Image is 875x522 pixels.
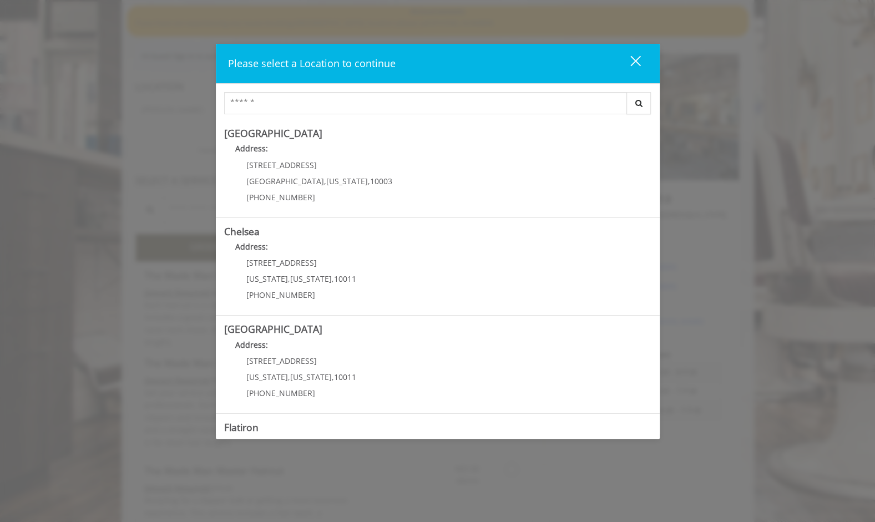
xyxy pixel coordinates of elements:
span: [PHONE_NUMBER] [246,192,315,202]
span: , [324,176,326,186]
span: , [332,273,334,284]
b: Address: [235,241,268,252]
b: Flatiron [224,420,259,434]
span: 10011 [334,273,356,284]
span: [US_STATE] [290,273,332,284]
input: Search Center [224,92,627,114]
span: [PHONE_NUMBER] [246,290,315,300]
div: close dialog [618,55,640,72]
span: [US_STATE] [246,372,288,382]
i: Search button [633,99,645,107]
span: [STREET_ADDRESS] [246,160,317,170]
span: , [288,372,290,382]
button: close dialog [610,52,648,75]
span: [US_STATE] [246,273,288,284]
span: [STREET_ADDRESS] [246,356,317,366]
span: , [332,372,334,382]
span: [STREET_ADDRESS] [246,257,317,268]
b: [GEOGRAPHIC_DATA] [224,322,322,336]
b: [GEOGRAPHIC_DATA] [224,126,322,140]
b: Address: [235,339,268,350]
span: [US_STATE] [326,176,368,186]
span: , [288,273,290,284]
span: [US_STATE] [290,372,332,382]
span: 10011 [334,372,356,382]
span: Please select a Location to continue [228,57,396,70]
b: Address: [235,143,268,154]
span: [GEOGRAPHIC_DATA] [246,176,324,186]
span: , [368,176,370,186]
b: Chelsea [224,225,260,238]
div: Center Select [224,92,651,120]
span: [PHONE_NUMBER] [246,388,315,398]
span: 10003 [370,176,392,186]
